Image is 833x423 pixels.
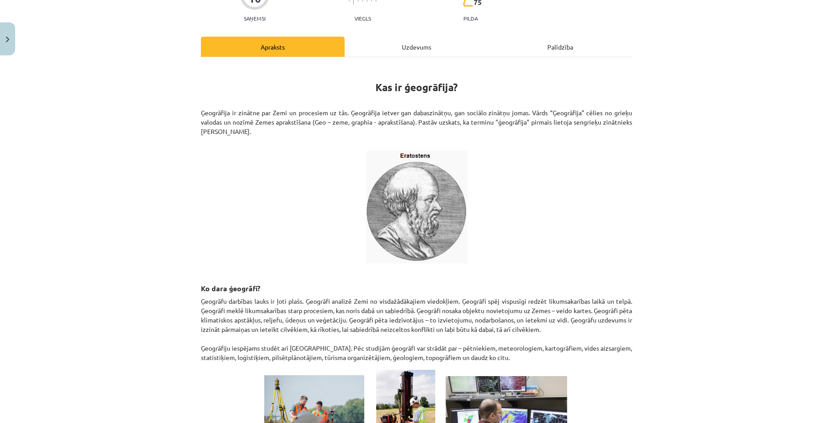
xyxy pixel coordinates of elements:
[345,37,488,57] div: Uzdevums
[201,108,632,146] p: Ģeogrāfija ir zinātne par Zemi un procesiem uz tās. Ģeogrāfija ietver gan dabaszinātņu, gan sociā...
[354,15,371,21] p: Viegls
[488,37,632,57] div: Palīdzība
[463,15,478,21] p: pilda
[201,297,632,362] p: Ģeogrāfu darbības lauks ir ļoti plašs. Ģeogrāfi analizē Zemi no visdažādākajiem viedokļiem. Ģeogr...
[375,81,458,94] strong: Kas ir ģeogrāfija?
[6,37,9,42] img: icon-close-lesson-0947bae3869378f0d4975bcd49f059093ad1ed9edebbc8119c70593378902aed.svg
[201,37,345,57] div: Apraksts
[240,15,269,21] p: Saņemsi
[201,284,260,293] strong: Ko dara ģeogrāfi?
